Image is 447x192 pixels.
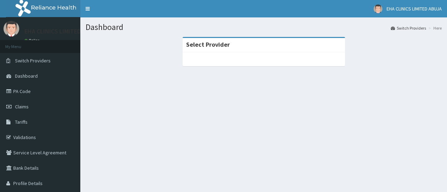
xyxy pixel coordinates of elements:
[186,40,230,48] strong: Select Provider
[391,25,426,31] a: Switch Providers
[15,119,28,125] span: Tariffs
[387,6,442,12] span: EHA CLINICS LIMITED ABUJA
[24,38,41,43] a: Online
[374,5,382,13] img: User Image
[15,57,51,64] span: Switch Providers
[427,25,442,31] li: Here
[15,103,29,110] span: Claims
[3,21,19,37] img: User Image
[86,23,442,32] h1: Dashboard
[15,73,38,79] span: Dashboard
[24,28,100,34] p: EHA CLINICS LIMITED ABUJA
